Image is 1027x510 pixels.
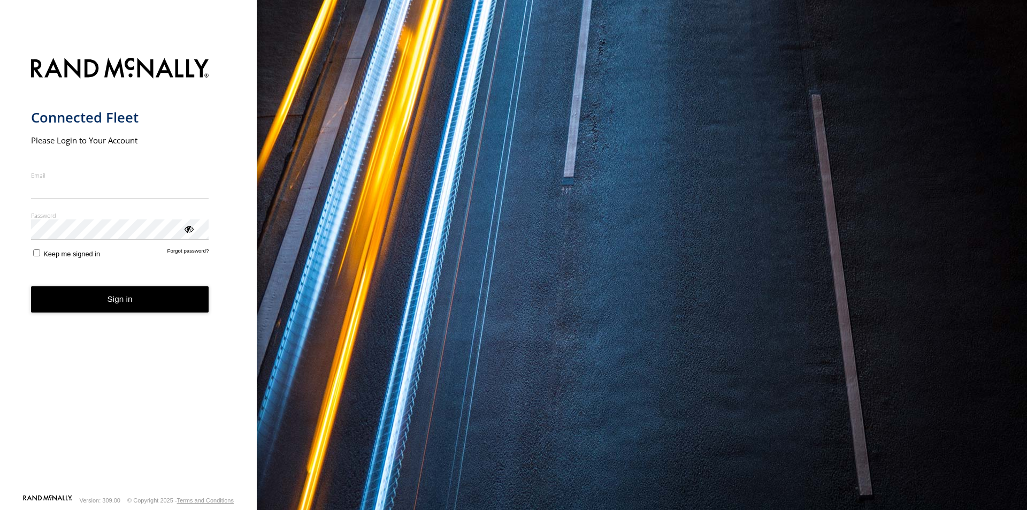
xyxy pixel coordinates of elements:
[23,495,72,506] a: Visit our Website
[43,250,100,258] span: Keep me signed in
[31,211,209,219] label: Password
[31,56,209,83] img: Rand McNally
[183,223,194,234] div: ViewPassword
[31,109,209,126] h1: Connected Fleet
[31,286,209,313] button: Sign in
[31,51,226,494] form: main
[177,497,234,504] a: Terms and Conditions
[33,249,40,256] input: Keep me signed in
[80,497,120,504] div: Version: 309.00
[167,248,209,258] a: Forgot password?
[127,497,234,504] div: © Copyright 2025 -
[31,135,209,146] h2: Please Login to Your Account
[31,171,209,179] label: Email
